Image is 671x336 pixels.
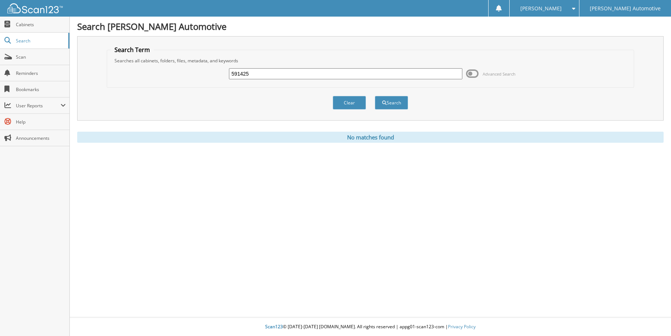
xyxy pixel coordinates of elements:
img: scan123-logo-white.svg [7,3,63,13]
span: Reminders [16,70,66,76]
span: [PERSON_NAME] [520,6,562,11]
div: Searches all cabinets, folders, files, metadata, and keywords [111,58,630,64]
h1: Search [PERSON_NAME] Automotive [77,20,664,32]
div: © [DATE]-[DATE] [DOMAIN_NAME]. All rights reserved | appg01-scan123-com | [70,318,671,336]
legend: Search Term [111,46,154,54]
span: [PERSON_NAME] Automotive [590,6,661,11]
button: Search [375,96,408,110]
span: Help [16,119,66,125]
span: User Reports [16,103,61,109]
span: Scan [16,54,66,60]
span: Cabinets [16,21,66,28]
span: Scan123 [265,323,283,330]
span: Announcements [16,135,66,141]
a: Privacy Policy [448,323,476,330]
button: Clear [333,96,366,110]
iframe: Chat Widget [634,301,671,336]
div: No matches found [77,132,664,143]
span: Search [16,38,65,44]
span: Advanced Search [483,71,516,77]
span: Bookmarks [16,86,66,93]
